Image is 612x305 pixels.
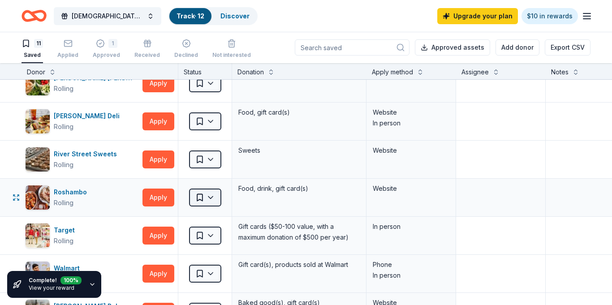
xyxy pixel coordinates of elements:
[178,63,232,79] div: Status
[54,83,73,94] div: Rolling
[372,67,413,77] div: Apply method
[93,47,120,54] div: Approved
[551,67,569,77] div: Notes
[25,223,139,248] button: Image for TargetTargetRolling
[29,276,82,284] div: Complete!
[54,111,123,121] div: [PERSON_NAME] Deli
[54,187,91,198] div: Roshambo
[34,39,43,48] div: 11
[54,7,161,25] button: [DEMOGRAPHIC_DATA][GEOGRAPHIC_DATA] Annual Joy Night
[54,263,83,274] div: Walmart
[177,12,204,20] a: Track· 12
[54,236,73,246] div: Rolling
[415,39,490,56] button: Approved assets
[437,8,518,24] a: Upgrade your plan
[72,11,143,21] span: [DEMOGRAPHIC_DATA][GEOGRAPHIC_DATA] Annual Joy Night
[26,71,50,95] img: Image for Harris Teeter
[134,52,160,59] div: Received
[373,270,449,281] div: In person
[142,265,174,283] button: Apply
[237,106,361,119] div: Food, gift card(s)
[461,67,489,77] div: Assignee
[93,35,120,63] button: 1Approved
[212,47,251,54] div: Not interested
[142,189,174,206] button: Apply
[373,107,449,118] div: Website
[237,67,264,77] div: Donation
[373,183,449,194] div: Website
[26,147,50,172] img: Image for River Street Sweets
[25,261,139,286] button: Image for WalmartWalmartRolling
[220,12,250,20] a: Discover
[57,35,78,63] button: Applied
[22,35,43,63] button: 11Saved
[54,149,121,159] div: River Street Sweets
[373,145,449,156] div: Website
[237,182,361,195] div: Food, drink, gift card(s)
[134,35,160,63] button: Received
[26,109,50,133] img: Image for McAlister's Deli
[521,8,578,24] a: $10 in rewards
[54,225,78,236] div: Target
[22,52,43,59] div: Saved
[373,221,449,232] div: In person
[295,39,409,56] input: Search saved
[496,39,539,56] button: Add donor
[142,227,174,245] button: Apply
[26,223,50,248] img: Image for Target
[54,198,73,208] div: Rolling
[545,39,590,56] button: Export CSV
[142,112,174,130] button: Apply
[25,109,139,134] button: Image for McAlister's Deli[PERSON_NAME] DeliRolling
[174,52,198,59] div: Declined
[26,262,50,286] img: Image for Walmart
[25,147,139,172] button: Image for River Street SweetsRiver Street SweetsRolling
[54,121,73,132] div: Rolling
[237,258,361,271] div: Gift card(s), products sold at Walmart
[237,220,361,244] div: Gift cards ($50-100 value, with a maximum donation of $500 per year)
[27,67,45,77] div: Donor
[142,74,174,92] button: Apply
[54,159,73,170] div: Rolling
[22,5,47,26] a: Home
[25,185,139,210] button: Image for RoshamboRoshamboRolling
[237,144,361,157] div: Sweets
[174,35,198,63] button: Declined
[60,275,82,283] div: 100 %
[26,185,50,210] img: Image for Roshambo
[108,34,117,43] div: 1
[168,7,258,25] button: Track· 12Discover
[373,118,449,129] div: In person
[25,71,139,96] button: Image for Harris Teeter[PERSON_NAME] [PERSON_NAME]Rolling
[29,284,74,291] a: View your reward
[142,150,174,168] button: Apply
[212,35,251,63] button: Not interested
[57,52,78,59] div: Applied
[373,259,449,270] div: Phone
